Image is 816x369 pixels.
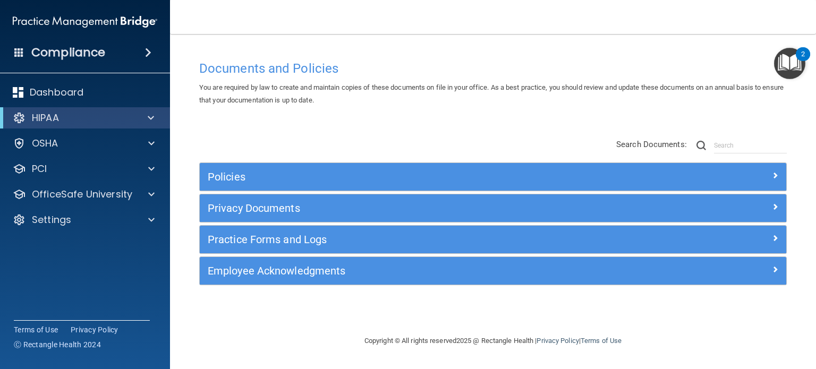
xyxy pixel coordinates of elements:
h5: Policies [208,171,632,183]
a: Privacy Documents [208,200,778,217]
a: Policies [208,168,778,185]
span: You are required by law to create and maintain copies of these documents on file in your office. ... [199,83,784,104]
h5: Privacy Documents [208,202,632,214]
a: Terms of Use [14,324,58,335]
p: PCI [32,162,47,175]
a: Privacy Policy [71,324,118,335]
a: Privacy Policy [537,337,579,345]
a: PCI [13,162,155,175]
a: Settings [13,213,155,226]
img: dashboard.aa5b2476.svg [13,87,23,98]
a: Dashboard [13,86,155,99]
p: Settings [32,213,71,226]
h5: Practice Forms and Logs [208,234,632,245]
h4: Documents and Policies [199,62,787,75]
a: Employee Acknowledgments [208,262,778,279]
a: OSHA [13,137,155,150]
div: Copyright © All rights reserved 2025 @ Rectangle Health | | [299,324,687,358]
a: HIPAA [13,111,154,124]
a: Terms of Use [581,337,622,345]
p: Dashboard [30,86,83,99]
span: Ⓒ Rectangle Health 2024 [14,339,101,350]
h5: Employee Acknowledgments [208,265,632,277]
p: OfficeSafe University [32,188,132,201]
h4: Compliance [31,45,105,60]
img: ic-search.3b580494.png [696,141,706,150]
input: Search [714,138,787,153]
div: 2 [801,54,805,68]
a: Practice Forms and Logs [208,231,778,248]
span: Search Documents: [616,140,687,149]
img: PMB logo [13,11,157,32]
p: HIPAA [32,111,59,124]
button: Open Resource Center, 2 new notifications [774,48,805,79]
p: OSHA [32,137,58,150]
a: OfficeSafe University [13,188,155,201]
